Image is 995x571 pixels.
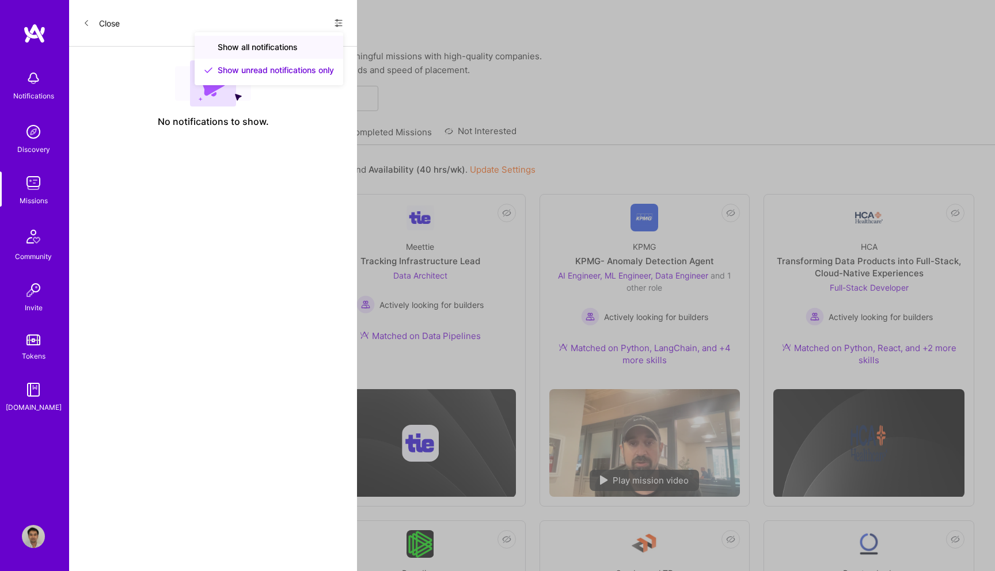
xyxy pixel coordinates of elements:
[25,302,43,314] div: Invite
[20,195,48,207] div: Missions
[218,64,334,76] span: Show unread notifications only
[17,143,50,155] div: Discovery
[26,334,40,345] img: tokens
[22,279,45,302] img: Invite
[15,250,52,262] div: Community
[22,172,45,195] img: teamwork
[22,525,45,548] img: User Avatar
[19,525,48,548] a: User Avatar
[22,120,45,143] img: discovery
[6,401,62,413] div: [DOMAIN_NAME]
[218,41,298,53] span: Show all notifications
[20,223,47,250] img: Community
[23,23,46,44] img: logo
[22,378,45,401] img: guide book
[22,350,45,362] div: Tokens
